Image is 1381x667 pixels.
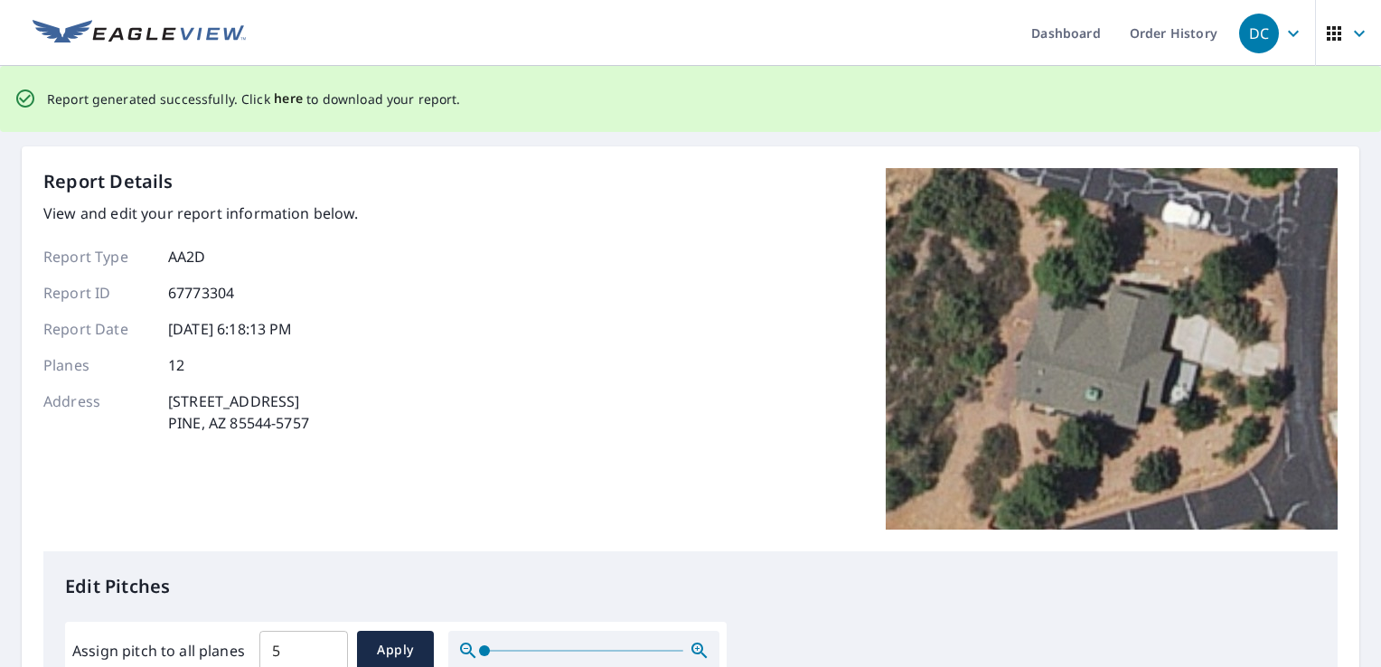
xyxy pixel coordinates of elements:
[168,354,184,376] p: 12
[43,168,174,195] p: Report Details
[1239,14,1279,53] div: DC
[43,282,152,304] p: Report ID
[65,573,1316,600] p: Edit Pitches
[43,246,152,268] p: Report Type
[371,639,419,662] span: Apply
[168,390,309,434] p: [STREET_ADDRESS] PINE, AZ 85544-5757
[168,282,234,304] p: 67773304
[72,640,245,662] label: Assign pitch to all planes
[168,318,293,340] p: [DATE] 6:18:13 PM
[43,202,359,224] p: View and edit your report information below.
[43,354,152,376] p: Planes
[47,88,461,110] p: Report generated successfully. Click to download your report.
[33,20,246,47] img: EV Logo
[43,390,152,434] p: Address
[274,88,304,110] button: here
[886,168,1338,530] img: Top image
[43,318,152,340] p: Report Date
[168,246,206,268] p: AA2D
